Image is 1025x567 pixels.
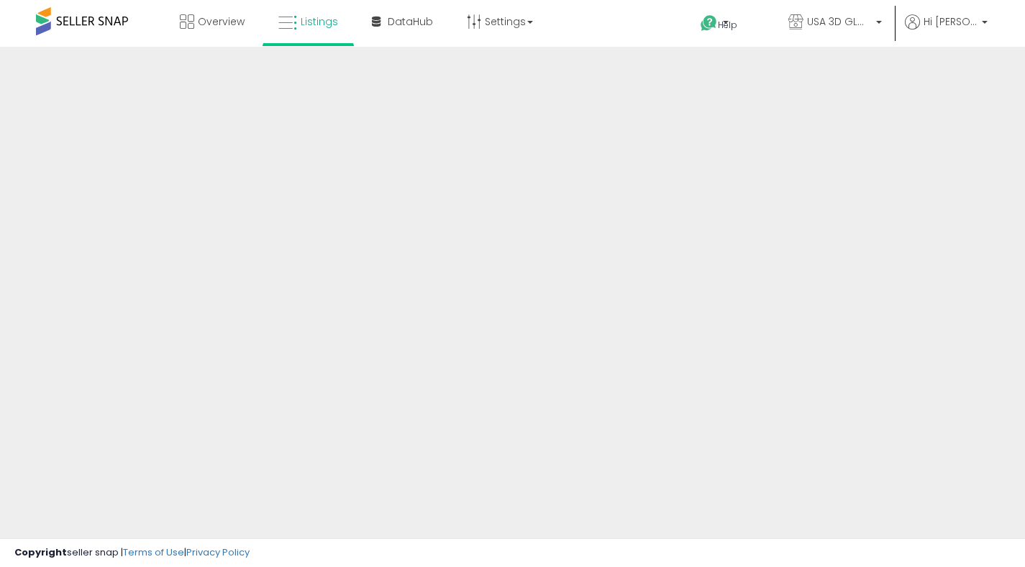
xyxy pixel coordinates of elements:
a: Hi [PERSON_NAME] [905,14,988,47]
div: seller snap | | [14,546,250,560]
strong: Copyright [14,545,67,559]
span: Help [718,19,737,31]
i: Get Help [700,14,718,32]
span: DataHub [388,14,433,29]
span: Listings [301,14,338,29]
span: Hi [PERSON_NAME] [924,14,978,29]
span: USA 3D GLOBAL [807,14,872,29]
a: Terms of Use [123,545,184,559]
a: Help [689,4,765,47]
a: Privacy Policy [186,545,250,559]
span: Overview [198,14,245,29]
